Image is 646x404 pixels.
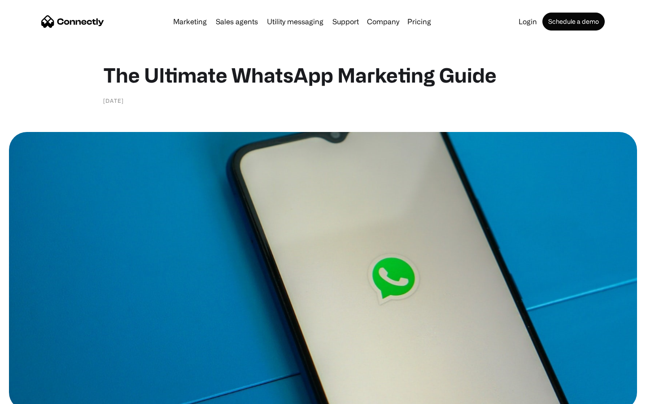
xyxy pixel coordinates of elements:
[542,13,605,31] a: Schedule a demo
[329,18,362,25] a: Support
[367,15,399,28] div: Company
[9,388,54,401] aside: Language selected: English
[18,388,54,401] ul: Language list
[212,18,262,25] a: Sales agents
[404,18,435,25] a: Pricing
[103,63,543,87] h1: The Ultimate WhatsApp Marketing Guide
[170,18,210,25] a: Marketing
[515,18,541,25] a: Login
[263,18,327,25] a: Utility messaging
[103,96,124,105] div: [DATE]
